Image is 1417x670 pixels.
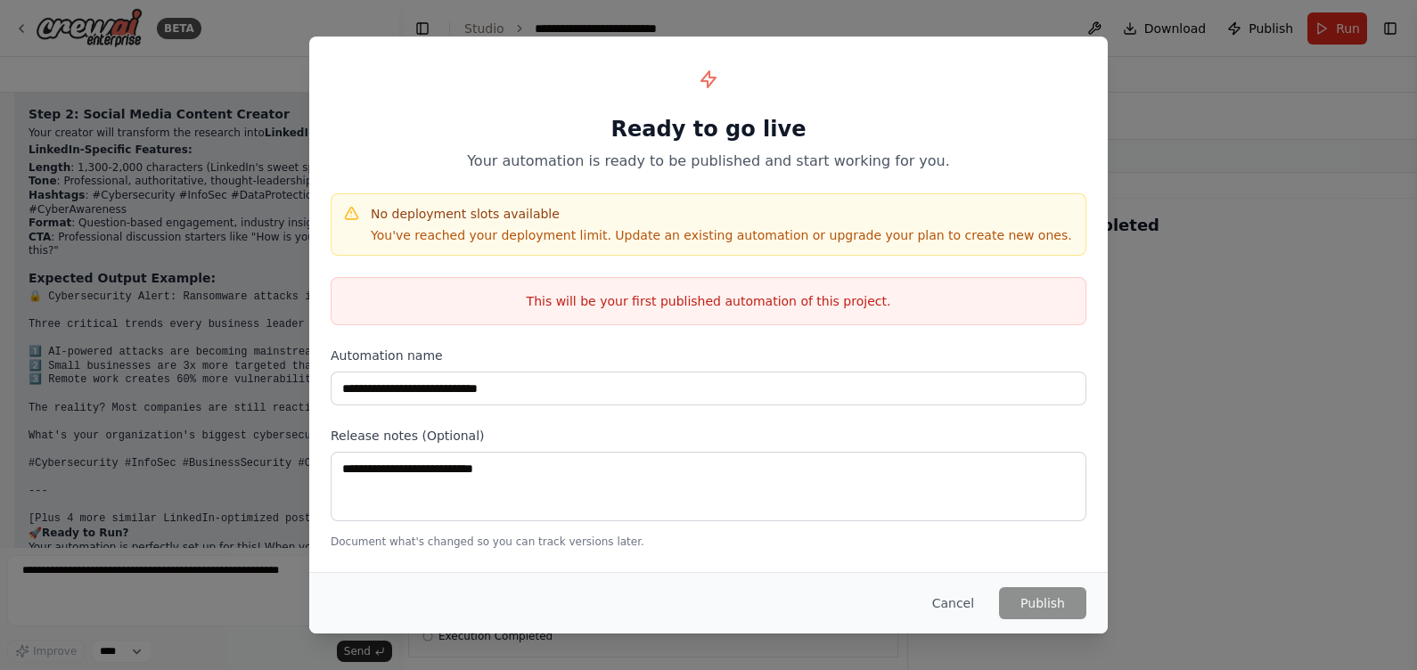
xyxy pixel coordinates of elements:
[331,151,1086,172] p: Your automation is ready to be published and start working for you.
[371,226,1072,244] p: You've reached your deployment limit. Update an existing automation or upgrade your plan to creat...
[331,347,1086,364] label: Automation name
[331,115,1086,143] h1: Ready to go live
[918,587,988,619] button: Cancel
[371,205,1072,223] h4: No deployment slots available
[331,535,1086,549] p: Document what's changed so you can track versions later.
[999,587,1086,619] button: Publish
[332,292,1085,310] p: This will be your first published automation of this project.
[331,427,1086,445] label: Release notes (Optional)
